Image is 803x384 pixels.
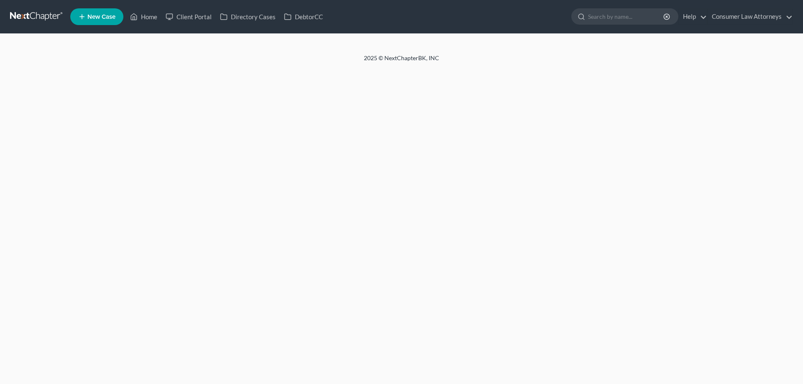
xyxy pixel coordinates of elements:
a: Consumer Law Attorneys [708,9,793,24]
div: 2025 © NextChapterBK, INC [163,54,640,69]
a: Home [126,9,161,24]
a: DebtorCC [280,9,327,24]
a: Help [679,9,707,24]
input: Search by name... [588,9,665,24]
span: New Case [87,14,115,20]
a: Client Portal [161,9,216,24]
a: Directory Cases [216,9,280,24]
